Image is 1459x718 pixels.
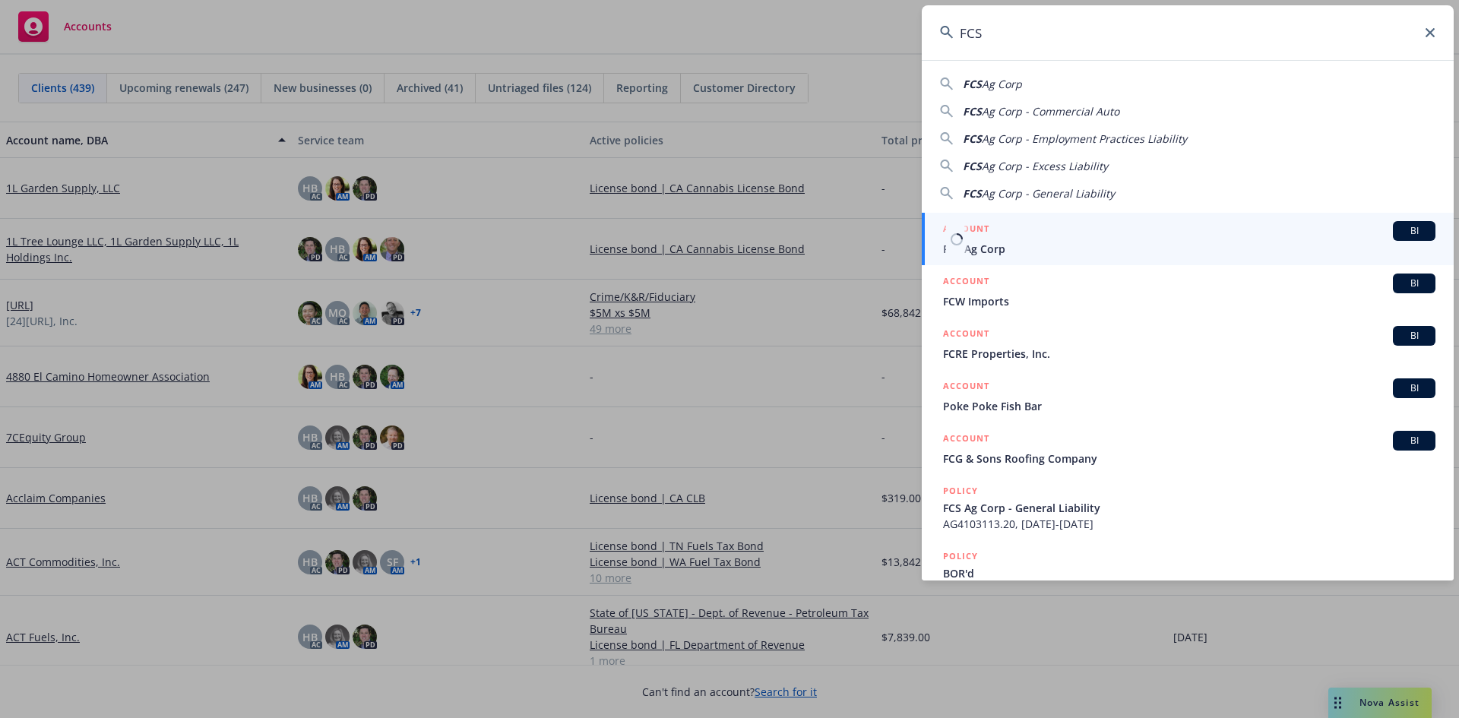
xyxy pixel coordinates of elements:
[963,131,982,146] span: FCS
[922,5,1454,60] input: Search...
[943,378,989,397] h5: ACCOUNT
[922,370,1454,422] a: ACCOUNTBIPoke Poke Fish Bar
[982,131,1187,146] span: Ag Corp - Employment Practices Liability
[922,422,1454,475] a: ACCOUNTBIFCG & Sons Roofing Company
[963,104,982,119] span: FCS
[943,293,1435,309] span: FCW Imports
[982,159,1108,173] span: Ag Corp - Excess Liability
[982,77,1022,91] span: Ag Corp
[922,540,1454,606] a: POLICYBOR'd
[982,104,1119,119] span: Ag Corp - Commercial Auto
[922,475,1454,540] a: POLICYFCS Ag Corp - General LiabilityAG4103113.20, [DATE]-[DATE]
[943,326,989,344] h5: ACCOUNT
[963,77,982,91] span: FCS
[943,500,1435,516] span: FCS Ag Corp - General Liability
[922,318,1454,370] a: ACCOUNTBIFCRE Properties, Inc.
[943,565,1435,581] span: BOR'd
[922,213,1454,265] a: ACCOUNTBIFCS Ag Corp
[943,346,1435,362] span: FCRE Properties, Inc.
[943,274,989,292] h5: ACCOUNT
[1399,224,1429,238] span: BI
[943,516,1435,532] span: AG4103113.20, [DATE]-[DATE]
[1399,434,1429,448] span: BI
[963,186,982,201] span: FCS
[963,159,982,173] span: FCS
[982,186,1115,201] span: Ag Corp - General Liability
[943,431,989,449] h5: ACCOUNT
[943,221,989,239] h5: ACCOUNT
[943,241,1435,257] span: FCS Ag Corp
[1399,329,1429,343] span: BI
[922,265,1454,318] a: ACCOUNTBIFCW Imports
[943,549,978,564] h5: POLICY
[1399,381,1429,395] span: BI
[943,483,978,498] h5: POLICY
[943,451,1435,467] span: FCG & Sons Roofing Company
[943,398,1435,414] span: Poke Poke Fish Bar
[1399,277,1429,290] span: BI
